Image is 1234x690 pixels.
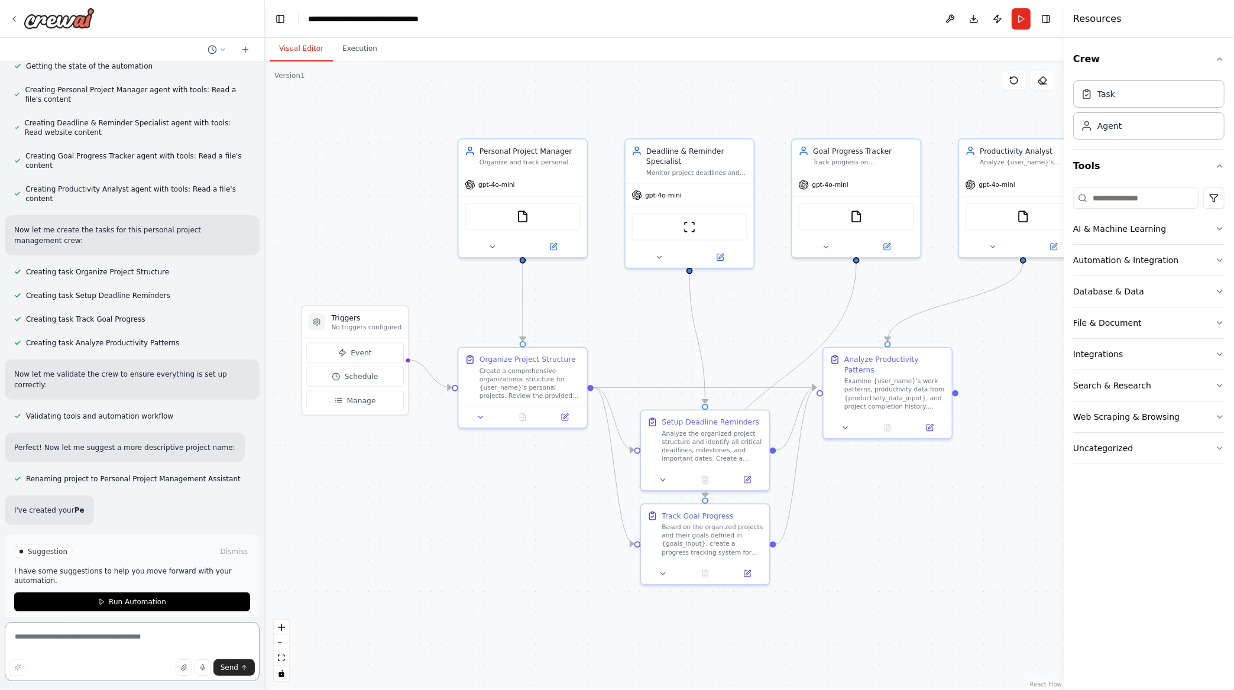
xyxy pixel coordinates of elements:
button: Manage [306,391,404,411]
div: Personal Project ManagerOrganize and track personal projects for {user_name}, creating structured... [458,138,588,258]
button: Visual Editor [270,37,333,61]
button: Open in side panel [691,251,750,264]
g: Edge from fd644006-a917-4758-b91a-95aaa3c59e6c to 0ee6ff76-4c54-422d-8bc7-1bd099f2927b [594,383,634,455]
div: File & Document [1073,317,1142,329]
button: Improve this prompt [9,659,26,676]
span: Run Automation [109,597,166,607]
button: Web Scraping & Browsing [1073,401,1225,432]
div: Setup Deadline RemindersAnalyze the organized project structure and identify all critical deadlin... [640,410,770,491]
button: No output available [683,474,727,486]
span: gpt-4o-mini [645,191,682,199]
button: AI & Machine Learning [1073,213,1225,244]
div: Track Goal ProgressBased on the organized projects and their goals defined in {goals_input}, crea... [640,503,770,585]
span: Creating Goal Progress Tracker agent with tools: Read a file's content [25,151,250,170]
div: Setup Deadline Reminders [662,417,759,427]
p: Now let me validate the crew to ensure everything is set up correctly: [14,369,250,390]
a: React Flow attribution [1030,681,1062,688]
button: Automation & Integration [1073,245,1225,276]
span: Creating task Setup Deadline Reminders [26,291,170,300]
div: Monitor project deadlines and important dates for {user_name}, creating reminders and alerts to e... [646,169,747,177]
button: Upload files [176,659,192,676]
g: Edge from fd644006-a917-4758-b91a-95aaa3c59e6c to fa8ab6d2-b224-41bb-b4a3-2989589bc7e4 [594,383,634,549]
span: gpt-4o-mini [979,181,1015,189]
div: Organize Project Structure [480,354,576,365]
img: Logo [24,8,95,29]
button: zoom in [274,620,289,635]
button: Schedule [306,367,404,387]
button: zoom out [274,635,289,650]
strong: Pe [75,506,85,514]
div: Database & Data [1073,286,1144,297]
span: Creating Personal Project Manager agent with tools: Read a file's content [25,85,250,104]
button: Open in side panel [857,241,916,253]
div: Analyze the organized project structure and identify all critical deadlines, milestones, and impo... [662,429,763,462]
span: Event [351,348,371,358]
button: toggle interactivity [274,666,289,681]
span: gpt-4o-mini [812,181,848,189]
g: Edge from triggers to fd644006-a917-4758-b91a-95aaa3c59e6c [407,354,452,393]
g: Edge from fd644006-a917-4758-b91a-95aaa3c59e6c to deaba109-a40c-4746-bb70-6ff16ae0f774 [594,383,816,393]
div: Automation & Integration [1073,254,1179,266]
nav: breadcrumb [308,13,441,25]
button: Execution [333,37,387,61]
div: Search & Research [1073,380,1151,391]
span: Creating Productivity Analyst agent with tools: Read a file's content [25,184,250,203]
button: Database & Data [1073,276,1225,307]
div: Productivity AnalystAnalyze {user_name}'s productivity patterns, work habits, and time allocation... [958,138,1088,258]
div: Integrations [1073,348,1123,360]
span: Validating tools and automation workflow [26,412,173,421]
g: Edge from 406915c1-db2b-43ea-8077-fd3524e1f00e to fa8ab6d2-b224-41bb-b4a3-2989589bc7e4 [700,263,861,497]
button: Send [213,659,255,676]
button: Hide left sidebar [272,11,289,27]
div: Productivity Analyst [980,145,1081,156]
div: Agent [1097,120,1122,132]
span: Manage [347,396,376,406]
button: File & Document [1073,307,1225,338]
g: Edge from 15702b7c-799d-4c3a-8155-12214a7b5093 to fd644006-a917-4758-b91a-95aaa3c59e6c [517,263,528,341]
div: Personal Project Manager [480,145,581,156]
div: Track Goal Progress [662,511,733,521]
p: Perfect! Now let me suggest a more descriptive project name: [14,442,235,453]
g: Edge from 245f6c6a-c64f-4903-9691-78d81b4844fc to deaba109-a40c-4746-bb70-6ff16ae0f774 [882,263,1028,341]
button: No output available [501,411,545,423]
button: Open in side panel [912,422,948,434]
img: FileReadTool [850,210,863,223]
button: Open in side panel [729,568,765,580]
g: Edge from fa8ab6d2-b224-41bb-b4a3-2989589bc7e4 to deaba109-a40c-4746-bb70-6ff16ae0f774 [776,383,817,549]
button: Start a new chat [236,43,255,57]
div: Goal Progress TrackerTrack progress on {user_name}'s personal and professional goals, measuring a... [791,138,921,258]
span: Suggestion [28,547,67,556]
div: React Flow controls [274,620,289,681]
p: I've created your [14,505,85,516]
button: Open in side panel [1024,241,1083,253]
span: Creating Deadline & Reminder Specialist agent with tools: Read website content [24,118,250,137]
div: Organize Project StructureCreate a comprehensive organizational structure for {user_name}'s perso... [458,347,588,429]
span: Creating task Analyze Productivity Patterns [26,338,179,348]
button: Click to speak your automation idea [195,659,211,676]
button: Open in side panel [729,474,765,486]
div: Deadline & Reminder SpecialistMonitor project deadlines and important dates for {user_name}, crea... [624,138,754,268]
div: Goal Progress Tracker [813,145,914,156]
div: TriggersNo triggers configuredEventScheduleManage [301,305,409,416]
button: Event [306,343,404,363]
button: No output available [683,568,727,580]
span: Getting the state of the automation [26,61,153,71]
div: Analyze Productivity Patterns [844,354,945,375]
img: FileReadTool [1017,210,1029,223]
p: Now let me create the tasks for this personal project management crew: [14,225,250,246]
button: Tools [1073,150,1225,183]
div: Uncategorized [1073,442,1133,454]
button: fit view [274,650,289,666]
div: Based on the organized projects and their goals defined in {goals_input}, create a progress track... [662,523,763,556]
p: I have some suggestions to help you move forward with your automation. [14,566,250,585]
g: Edge from 3cd825b9-1f92-47c5-982d-82812ebc5b76 to 0ee6ff76-4c54-422d-8bc7-1bd099f2927b [684,273,710,403]
p: No triggers configured [332,323,402,331]
div: Task [1097,88,1115,100]
button: Integrations [1073,339,1225,370]
g: Edge from 0ee6ff76-4c54-422d-8bc7-1bd099f2927b to deaba109-a40c-4746-bb70-6ff16ae0f774 [776,383,817,455]
button: Open in side panel [547,411,583,423]
span: Creating task Organize Project Structure [26,267,169,277]
h4: Resources [1073,12,1122,26]
button: Dismiss [218,546,250,558]
div: Create a comprehensive organizational structure for {user_name}'s personal projects. Review the p... [480,367,581,400]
